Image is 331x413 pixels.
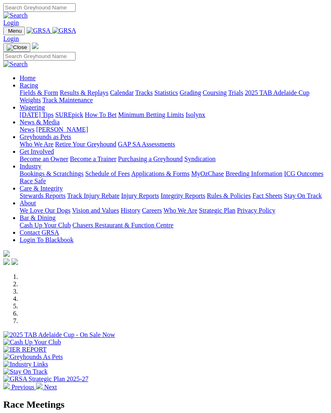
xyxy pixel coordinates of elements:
a: Rules & Policies [207,192,251,199]
img: GRSA [27,27,51,34]
a: Become an Owner [20,155,68,162]
a: Wagering [20,104,45,111]
a: Bar & Dining [20,214,56,221]
div: Wagering [20,111,328,119]
a: Login [3,19,19,26]
a: Stewards Reports [20,192,65,199]
a: ICG Outcomes [284,170,323,177]
img: Industry Links [3,361,48,368]
a: Stay On Track [284,192,322,199]
button: Toggle navigation [3,43,30,52]
a: Track Injury Rebate [67,192,119,199]
h2: Race Meetings [3,399,328,410]
span: Previous [11,384,34,391]
input: Search [3,3,76,12]
img: logo-grsa-white.png [32,43,38,49]
a: Isolynx [186,111,205,118]
a: Schedule of Fees [85,170,130,177]
a: Retire Your Greyhound [55,141,116,148]
a: News [20,126,34,133]
a: Vision and Values [72,207,119,214]
img: GRSA [52,27,76,34]
a: Chasers Restaurant & Function Centre [72,222,173,229]
a: MyOzChase [191,170,224,177]
a: Who We Are [163,207,197,214]
a: Home [20,74,36,81]
a: Trials [228,89,243,96]
img: GRSA Strategic Plan 2025-27 [3,375,88,383]
a: Minimum Betting Limits [118,111,184,118]
a: Care & Integrity [20,185,63,192]
a: Fact Sheets [253,192,282,199]
a: About [20,200,36,206]
a: Statistics [154,89,178,96]
a: Coursing [203,89,227,96]
a: Integrity Reports [161,192,205,199]
a: Results & Replays [60,89,108,96]
a: Bookings & Scratchings [20,170,83,177]
a: 2025 TAB Adelaide Cup [245,89,309,96]
div: Get Involved [20,155,328,163]
img: Greyhounds As Pets [3,353,63,361]
img: chevron-left-pager-white.svg [3,383,10,389]
a: Grading [180,89,201,96]
a: Applications & Forms [131,170,190,177]
a: Race Safe [20,177,46,184]
a: Next [36,384,57,391]
a: Injury Reports [121,192,159,199]
img: twitter.svg [11,258,18,265]
a: Weights [20,97,41,103]
a: Login To Blackbook [20,236,74,243]
img: Search [3,61,28,68]
a: Fields & Form [20,89,58,96]
a: Syndication [184,155,215,162]
img: facebook.svg [3,258,10,265]
div: Bar & Dining [20,222,328,229]
div: Care & Integrity [20,192,328,200]
img: IER REPORT [3,346,47,353]
div: News & Media [20,126,328,133]
a: Strategic Plan [199,207,235,214]
a: Racing [20,82,38,89]
img: Search [3,12,28,19]
a: Greyhounds as Pets [20,133,71,140]
div: Industry [20,170,328,185]
a: Contact GRSA [20,229,59,236]
a: [DATE] Tips [20,111,54,118]
a: News & Media [20,119,60,126]
a: We Love Our Dogs [20,207,70,214]
img: Stay On Track [3,368,47,375]
span: Menu [8,28,22,34]
a: Track Maintenance [42,97,93,103]
span: Next [44,384,57,391]
a: Who We Are [20,141,54,148]
a: Industry [20,163,41,170]
a: [PERSON_NAME] [36,126,88,133]
img: logo-grsa-white.png [3,250,10,257]
div: About [20,207,328,214]
button: Toggle navigation [3,27,25,35]
a: History [121,207,140,214]
div: Greyhounds as Pets [20,141,328,148]
a: GAP SA Assessments [118,141,175,148]
a: SUREpick [55,111,83,118]
img: Close [7,44,27,51]
a: Calendar [110,89,134,96]
a: Previous [3,384,36,391]
a: Privacy Policy [237,207,275,214]
input: Search [3,52,76,61]
img: 2025 TAB Adelaide Cup - On Sale Now [3,331,115,339]
a: Cash Up Your Club [20,222,71,229]
img: Cash Up Your Club [3,339,61,346]
img: chevron-right-pager-white.svg [36,383,42,389]
a: How To Bet [85,111,117,118]
a: Purchasing a Greyhound [118,155,183,162]
a: Careers [142,207,162,214]
a: Get Involved [20,148,54,155]
div: Racing [20,89,328,104]
a: Login [3,35,19,42]
a: Breeding Information [226,170,282,177]
a: Become a Trainer [70,155,116,162]
a: Tracks [135,89,153,96]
